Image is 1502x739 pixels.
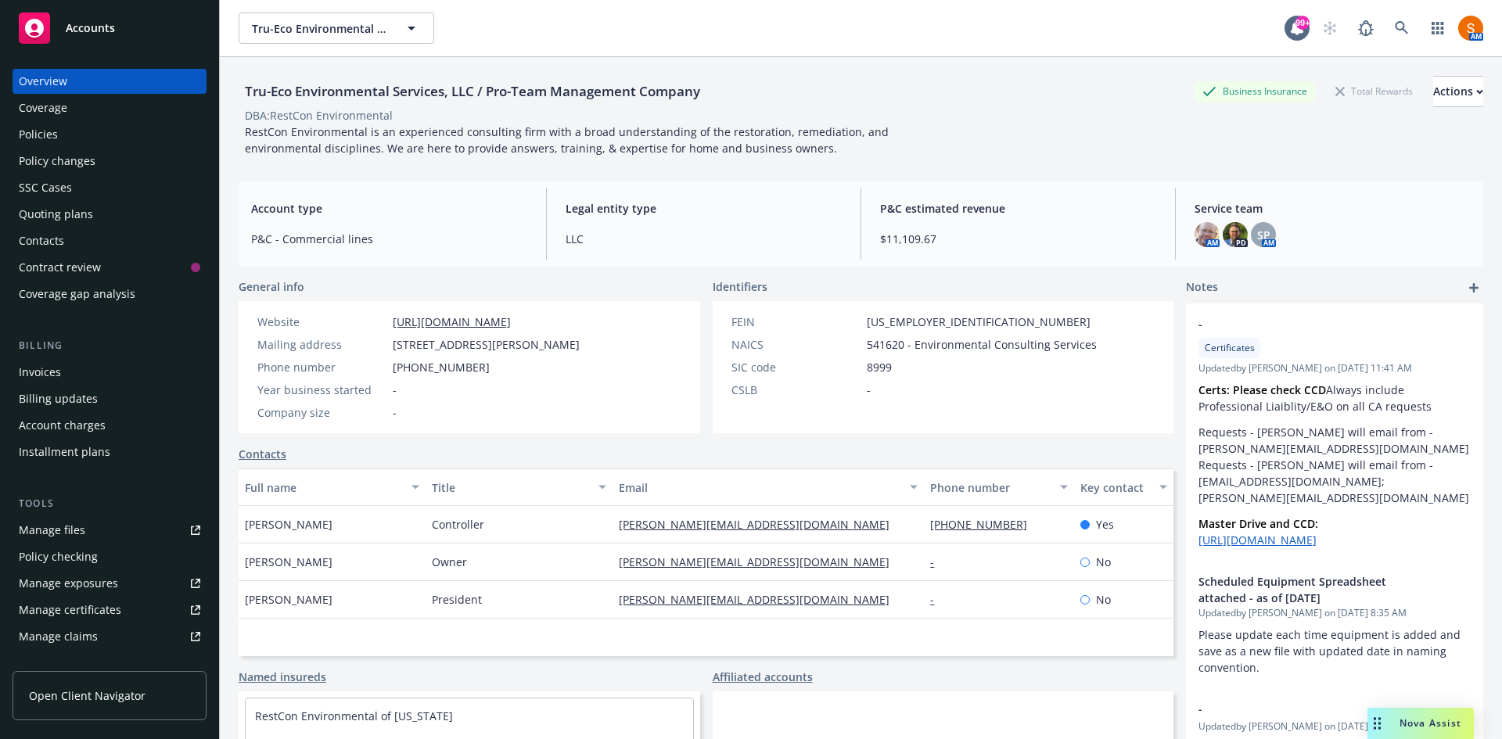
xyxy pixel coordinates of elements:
a: Overview [13,69,207,94]
a: Coverage [13,95,207,120]
a: [URL][DOMAIN_NAME] [1198,533,1317,547]
div: Business Insurance [1195,81,1315,101]
div: Billing [13,338,207,353]
img: photo [1458,16,1483,41]
a: Search [1386,13,1418,44]
span: 541620 - Environmental Consulting Services [867,336,1097,353]
div: NAICS [731,336,861,353]
a: Manage claims [13,624,207,649]
span: Accounts [66,22,115,34]
div: Key contact [1080,479,1150,496]
p: Always include Professional Liaiblity/E&O on all CA requests [1198,382,1471,414]
span: 8999 [867,359,892,375]
a: Billing updates [13,386,207,411]
div: Manage claims [19,624,98,649]
div: Quoting plans [19,202,93,227]
div: Invoices [19,360,61,385]
div: Phone number [930,479,1050,496]
div: Year business started [257,382,386,398]
div: Total Rewards [1328,81,1421,101]
a: RestCon Environmental of [US_STATE] [255,709,453,723]
span: [PERSON_NAME] [245,516,332,533]
div: DBA: RestCon Environmental [245,107,393,124]
div: Drag to move [1367,708,1387,739]
span: Nova Assist [1400,716,1461,730]
div: Website [257,314,386,330]
span: Service team [1195,200,1471,217]
a: Contacts [239,446,286,462]
span: Certificates [1205,341,1255,355]
span: - [867,382,871,398]
div: Contract review [19,255,101,280]
a: Invoices [13,360,207,385]
span: [PHONE_NUMBER] [393,359,490,375]
span: P&C - Commercial lines [251,231,527,247]
button: Title [426,468,613,506]
span: LLC [566,231,842,247]
div: Manage files [19,518,85,543]
div: Mailing address [257,336,386,353]
span: Identifiers [713,278,767,295]
a: Manage files [13,518,207,543]
button: Email [613,468,924,506]
a: Policy changes [13,149,207,174]
span: Account type [251,200,527,217]
span: $11,109.67 [880,231,1156,247]
span: - [393,404,397,421]
a: Start snowing [1314,13,1346,44]
span: Legal entity type [566,200,842,217]
a: Policy checking [13,544,207,569]
a: [PERSON_NAME][EMAIL_ADDRESS][DOMAIN_NAME] [619,517,902,532]
span: No [1096,591,1111,608]
a: [PERSON_NAME][EMAIL_ADDRESS][DOMAIN_NAME] [619,592,902,607]
div: Scheduled Equipment Spreadsheet attached - as of [DATE]Updatedby [PERSON_NAME] on [DATE] 8:35 AMP... [1186,561,1483,688]
div: CSLB [731,382,861,398]
span: Notes [1186,278,1218,297]
div: Manage BORs [19,651,92,676]
div: Installment plans [19,439,110,465]
a: Report a Bug [1350,13,1382,44]
a: Manage exposures [13,571,207,596]
a: Policies [13,122,207,147]
div: 99+ [1295,16,1310,30]
span: Updated by [PERSON_NAME] on [DATE] 8:35 AM [1198,606,1471,620]
span: General info [239,278,304,295]
span: P&C estimated revenue [880,200,1156,217]
div: Billing updates [19,386,98,411]
span: - [1198,701,1430,717]
a: SSC Cases [13,175,207,200]
span: Updated by [PERSON_NAME] on [DATE] 11:41 AM [1198,361,1471,375]
span: Yes [1096,516,1114,533]
div: Full name [245,479,402,496]
a: Switch app [1422,13,1453,44]
div: Manage exposures [19,571,118,596]
a: Coverage gap analysis [13,282,207,307]
div: Policy changes [19,149,95,174]
button: Full name [239,468,426,506]
a: Manage certificates [13,597,207,622]
span: President [432,591,482,608]
div: -CertificatesUpdatedby [PERSON_NAME] on [DATE] 11:41 AMCerts: Please check CCDAlways include Prof... [1186,303,1483,561]
div: Account charges [19,413,106,438]
a: Account charges [13,413,207,438]
a: Contract review [13,255,207,280]
strong: Certs: Please check CCD [1198,382,1326,397]
a: Quoting plans [13,202,207,227]
span: Updated by [PERSON_NAME] on [DATE] 1:24 PM [1198,719,1471,734]
a: - [930,592,947,607]
div: Coverage gap analysis [19,282,135,307]
div: Tru-Eco Environmental Services, LLC / Pro-Team Management Company [239,81,706,102]
div: Actions [1433,77,1483,106]
span: Owner [432,554,467,570]
div: Title [432,479,589,496]
span: Please update each time equipment is added and save as a new file with updated date in naming con... [1198,627,1464,675]
span: [PERSON_NAME] [245,554,332,570]
span: SP [1257,227,1270,243]
a: Affiliated accounts [713,669,813,685]
img: photo [1223,222,1248,247]
span: - [393,382,397,398]
span: No [1096,554,1111,570]
p: Requests - [PERSON_NAME] will email from - [PERSON_NAME][EMAIL_ADDRESS][DOMAIN_NAME] Requests - [... [1198,424,1471,506]
button: Actions [1433,76,1483,107]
